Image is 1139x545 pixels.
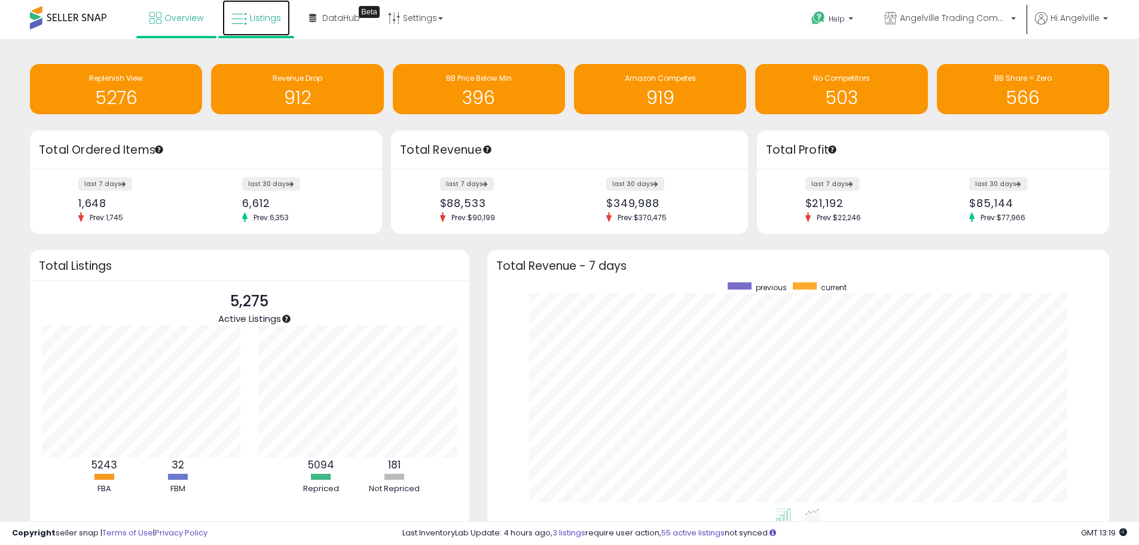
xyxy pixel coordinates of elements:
[393,64,565,114] a: BB Price Below Min 396
[242,197,361,209] div: 6,612
[102,527,153,538] a: Terms of Use
[445,212,501,223] span: Prev: $90,199
[994,73,1052,83] span: BB Share = Zero
[91,458,117,472] b: 5243
[402,528,1127,539] div: Last InventoryLab Update: 4 hours ago, require user action, not synced.
[813,73,870,83] span: No Competitors
[829,14,845,24] span: Help
[969,197,1088,209] div: $85,144
[78,177,132,191] label: last 7 days
[250,12,281,24] span: Listings
[969,177,1027,191] label: last 30 days
[217,88,377,108] h1: 912
[359,483,430,495] div: Not Repriced
[761,88,921,108] h1: 503
[308,458,334,472] b: 5094
[78,197,197,209] div: 1,648
[400,142,739,159] h3: Total Revenue
[756,282,787,293] span: previous
[574,64,746,114] a: Amazon Competes 919
[388,458,401,472] b: 181
[84,212,129,223] span: Prev: 1,745
[612,212,673,223] span: Prev: $370,475
[218,290,281,313] p: 5,275
[943,88,1103,108] h1: 566
[36,88,196,108] h1: 5276
[975,212,1031,223] span: Prev: $77,966
[937,64,1109,114] a: BB Share = Zero 566
[805,177,859,191] label: last 7 days
[900,12,1007,24] span: Angelville Trading Company
[155,527,207,538] a: Privacy Policy
[802,2,865,39] a: Help
[242,177,300,191] label: last 30 days
[805,197,924,209] div: $21,192
[811,212,867,223] span: Prev: $22,246
[440,197,561,209] div: $88,533
[154,144,164,155] div: Tooltip anchor
[440,177,494,191] label: last 7 days
[580,88,740,108] h1: 919
[399,88,559,108] h1: 396
[606,177,664,191] label: last 30 days
[89,73,143,83] span: Replenish View
[606,197,727,209] div: $349,988
[248,212,295,223] span: Prev: 6,353
[142,483,214,495] div: FBM
[39,261,460,270] h3: Total Listings
[1051,12,1100,24] span: Hi Angelville
[769,529,776,537] i: Click here to read more about un-synced listings.
[1035,12,1108,39] a: Hi Angelville
[285,483,357,495] div: Repriced
[827,144,838,155] div: Tooltip anchor
[211,64,383,114] a: Revenue Drop 912
[811,11,826,26] i: Get Help
[446,73,512,83] span: BB Price Below Min
[164,12,203,24] span: Overview
[755,64,927,114] a: No Competitors 503
[218,312,281,325] span: Active Listings
[39,142,373,159] h3: Total Ordered Items
[821,282,847,293] span: current
[496,261,1100,270] h3: Total Revenue - 7 days
[12,528,207,539] div: seller snap | |
[12,527,56,538] strong: Copyright
[273,73,322,83] span: Revenue Drop
[281,313,292,324] div: Tooltip anchor
[552,527,585,538] a: 3 listings
[359,6,380,18] div: Tooltip anchor
[172,458,184,472] b: 32
[30,64,202,114] a: Replenish View 5276
[1081,527,1127,538] span: 2025-10-13 13:19 GMT
[69,483,141,495] div: FBA
[625,73,696,83] span: Amazon Competes
[322,12,360,24] span: DataHub
[482,144,493,155] div: Tooltip anchor
[661,527,725,538] a: 55 active listings
[766,142,1100,159] h3: Total Profit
